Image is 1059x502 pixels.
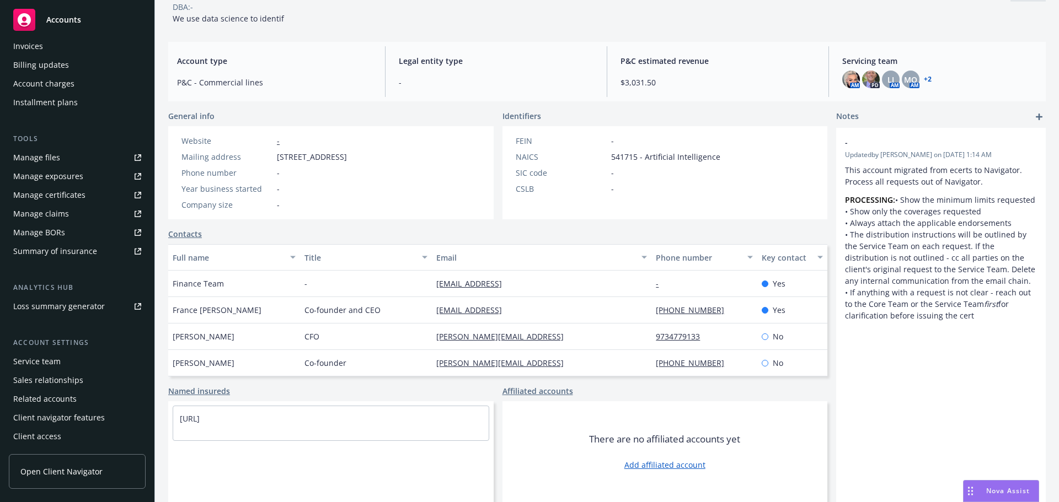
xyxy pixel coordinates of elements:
[9,94,146,111] a: Installment plans
[9,409,146,427] a: Client navigator features
[9,133,146,144] div: Tools
[277,151,347,163] span: [STREET_ADDRESS]
[13,242,97,260] div: Summary of insurance
[516,167,607,179] div: SIC code
[656,252,740,263] div: Phone number
[168,110,215,122] span: General info
[181,167,272,179] div: Phone number
[46,15,81,24] span: Accounts
[173,331,234,342] span: [PERSON_NAME]
[9,390,146,408] a: Related accounts
[984,299,998,309] em: first
[180,413,200,424] a: [URL]
[181,199,272,210] div: Company size
[399,55,593,67] span: Legal entity type
[304,278,307,289] span: -
[168,385,230,397] a: Named insureds
[173,278,224,289] span: Finance Team
[9,37,146,55] a: Invoices
[300,244,432,271] button: Title
[20,466,103,477] span: Open Client Navigator
[924,76,932,83] a: +2
[13,428,61,445] div: Client access
[651,244,757,271] button: Phone number
[277,183,280,195] span: -
[9,149,146,166] a: Manage files
[502,110,541,122] span: Identifiers
[757,244,827,271] button: Key contact
[986,486,1030,495] span: Nova Assist
[277,167,280,179] span: -
[845,164,1037,187] p: This account migrated from ecerts to Navigator. Process all requests out of Navigator.
[13,37,43,55] div: Invoices
[13,56,69,74] div: Billing updates
[13,298,105,315] div: Loss summary generator
[621,55,815,67] span: P&C estimated revenue
[304,331,319,342] span: CFO
[845,194,1037,321] p: • Show the minimum limits requested • Show only the coverages requested • Always attach the appli...
[13,224,65,241] div: Manage BORs
[621,77,815,88] span: $3,031.50
[181,135,272,147] div: Website
[432,244,651,271] button: Email
[9,168,146,185] a: Manage exposures
[836,110,859,123] span: Notes
[516,135,607,147] div: FEIN
[168,228,202,240] a: Contacts
[862,71,880,88] img: photo
[436,358,573,368] a: [PERSON_NAME][EMAIL_ADDRESS]
[9,298,146,315] a: Loss summary generator
[13,390,77,408] div: Related accounts
[9,4,146,35] a: Accounts
[173,357,234,369] span: [PERSON_NAME]
[13,353,61,370] div: Service team
[13,168,83,185] div: Manage exposures
[304,357,346,369] span: Co-founder
[904,74,917,85] span: MQ
[13,149,60,166] div: Manage files
[181,183,272,195] div: Year business started
[836,128,1046,330] div: -Updatedby [PERSON_NAME] on [DATE] 1:14 AMThis account migrated from ecerts to Navigator. Process...
[177,77,372,88] span: P&C - Commercial lines
[589,433,740,446] span: There are no affiliated accounts yet
[611,135,614,147] span: -
[168,244,300,271] button: Full name
[9,428,146,445] a: Client access
[773,331,783,342] span: No
[656,305,733,315] a: [PHONE_NUMBER]
[656,331,709,342] a: 9734779133
[9,205,146,223] a: Manage claims
[845,195,895,205] strong: PROCESSING:
[611,167,614,179] span: -
[13,371,83,389] div: Sales relationships
[963,480,1039,502] button: Nova Assist
[964,481,977,501] div: Drag to move
[611,151,720,163] span: 541715 - Artificial Intelligence
[9,224,146,241] a: Manage BORs
[845,137,1008,148] span: -
[887,74,894,85] span: LI
[173,252,284,263] div: Full name
[436,331,573,342] a: [PERSON_NAME][EMAIL_ADDRESS]
[13,409,105,427] div: Client navigator features
[13,186,85,204] div: Manage certificates
[13,94,78,111] div: Installment plans
[9,242,146,260] a: Summary of insurance
[304,252,415,263] div: Title
[399,77,593,88] span: -
[516,151,607,163] div: NAICS
[773,304,785,316] span: Yes
[277,199,280,210] span: -
[9,282,146,293] div: Analytics hub
[304,304,381,316] span: Co-founder and CEO
[277,136,280,146] a: -
[656,358,733,368] a: [PHONE_NUMBER]
[9,186,146,204] a: Manage certificates
[9,75,146,93] a: Account charges
[611,183,614,195] span: -
[842,71,860,88] img: photo
[9,353,146,370] a: Service team
[845,150,1037,160] span: Updated by [PERSON_NAME] on [DATE] 1:14 AM
[436,252,635,263] div: Email
[436,305,511,315] a: [EMAIL_ADDRESS]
